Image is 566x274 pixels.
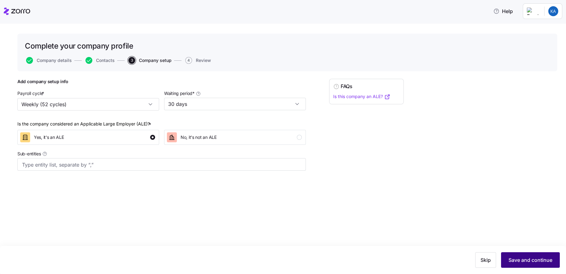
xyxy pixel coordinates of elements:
[84,57,115,64] a: Contacts
[26,57,72,64] button: Company details
[17,120,153,127] div: Is the company considered an Applicable Large Employer (ALE)?
[37,58,72,63] span: Company details
[22,161,289,169] input: Type entity list, separate by “,”
[25,57,72,64] a: Company details
[184,57,211,64] a: 4Review
[185,57,192,64] span: 4
[17,79,306,84] h1: Add company setup info
[185,57,211,64] button: 4Review
[181,134,217,140] span: No, it's not an ALE
[17,151,41,157] span: Sub-entities
[25,41,133,51] h1: Complete your company profile
[481,256,491,264] span: Skip
[17,98,159,111] input: Payroll cycle
[527,7,539,15] img: Employer logo
[127,57,172,64] a: 3Company setup
[96,58,115,63] span: Contacts
[548,6,558,16] img: 127bd6f3281f7017c0d5d6aadb73840c
[164,90,195,97] span: Waiting period *
[85,57,115,64] button: Contacts
[17,90,45,97] label: Payroll cycle
[333,93,390,100] a: Is this company an ALE?
[341,83,352,90] h4: FAQs
[493,7,513,15] span: Help
[475,252,496,268] button: Skip
[164,98,306,110] input: Waiting period
[34,134,64,140] span: Yes, it's an ALE
[128,57,135,64] span: 3
[196,58,211,63] span: Review
[128,57,172,64] button: 3Company setup
[508,256,552,264] span: Save and continue
[139,58,172,63] span: Company setup
[501,252,560,268] button: Save and continue
[488,5,518,17] button: Help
